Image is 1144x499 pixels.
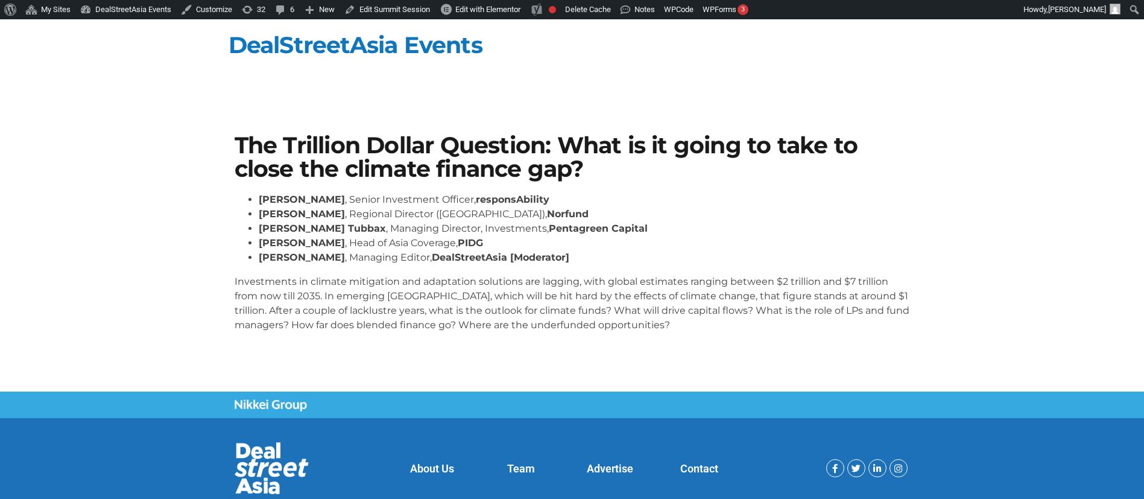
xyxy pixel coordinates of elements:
[259,207,910,221] li: , Regional Director ([GEOGRAPHIC_DATA]),
[476,194,549,205] strong: responsAbility
[549,6,556,13] div: Focus keyphrase not set
[680,462,718,475] a: Contact
[259,250,910,265] li: , Managing Editor,
[410,462,454,475] a: About Us
[235,399,307,412] img: Nikkei Group
[587,462,633,475] a: Advertise
[549,223,648,234] strong: Pentagreen Capital
[259,208,345,220] strong: [PERSON_NAME]
[259,252,345,263] strong: [PERSON_NAME]
[229,31,482,59] a: DealStreetAsia Events
[259,237,345,249] strong: [PERSON_NAME]
[1048,5,1106,14] span: [PERSON_NAME]
[432,252,569,263] strong: DealStreetAsia [Moderator]
[259,236,910,250] li: , Head of Asia Coverage,
[547,208,589,220] strong: Norfund
[507,462,535,475] a: Team
[259,223,386,234] strong: [PERSON_NAME] Tubbax
[235,275,910,332] p: Investments in climate mitigation and adaptation solutions are lagging, with global estimates ran...
[259,221,910,236] li: , Managing Director, Investments,
[738,4,748,15] div: 3
[458,237,483,249] strong: PIDG
[455,5,520,14] span: Edit with Elementor
[259,192,910,207] li: , Senior Investment Officer,
[235,134,910,180] h1: The Trillion Dollar Question: What is it going to take to close the climate finance gap?
[259,194,345,205] strong: [PERSON_NAME]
